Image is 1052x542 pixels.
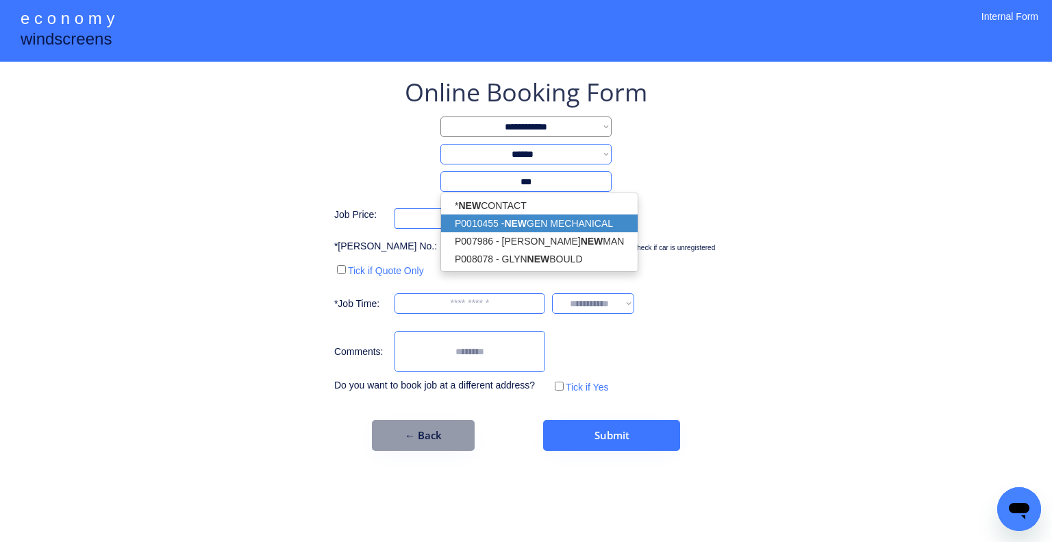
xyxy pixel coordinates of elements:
[997,487,1041,531] iframe: Button to launch messaging window
[441,197,638,214] p: * CONTACT
[981,10,1038,41] div: Internal Form
[334,345,388,359] div: Comments:
[348,265,424,276] label: Tick if Quote Only
[21,27,112,54] div: windscreens
[441,250,638,268] p: P008078 - GLYN BOULD
[441,232,638,250] p: P007986 - [PERSON_NAME] MAN
[581,236,603,247] strong: NEW
[441,214,638,232] p: P0010455 - GEN MECHANICAL
[504,218,527,229] strong: NEW
[405,75,647,110] div: Online Booking Form
[543,420,680,451] button: Submit
[458,200,481,211] strong: NEW
[334,208,388,222] div: Job Price:
[440,192,612,201] div: Choose *New Contact if name is not on the list
[334,379,545,393] div: Do you want to book job at a different address?
[566,382,609,393] label: Tick if Yes
[611,244,715,251] label: Please check if car is unregistered
[334,297,388,311] div: *Job Time:
[527,254,550,264] strong: NEW
[372,420,475,451] button: ← Back
[334,240,437,254] div: *[PERSON_NAME] No.:
[21,7,114,33] div: e c o n o m y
